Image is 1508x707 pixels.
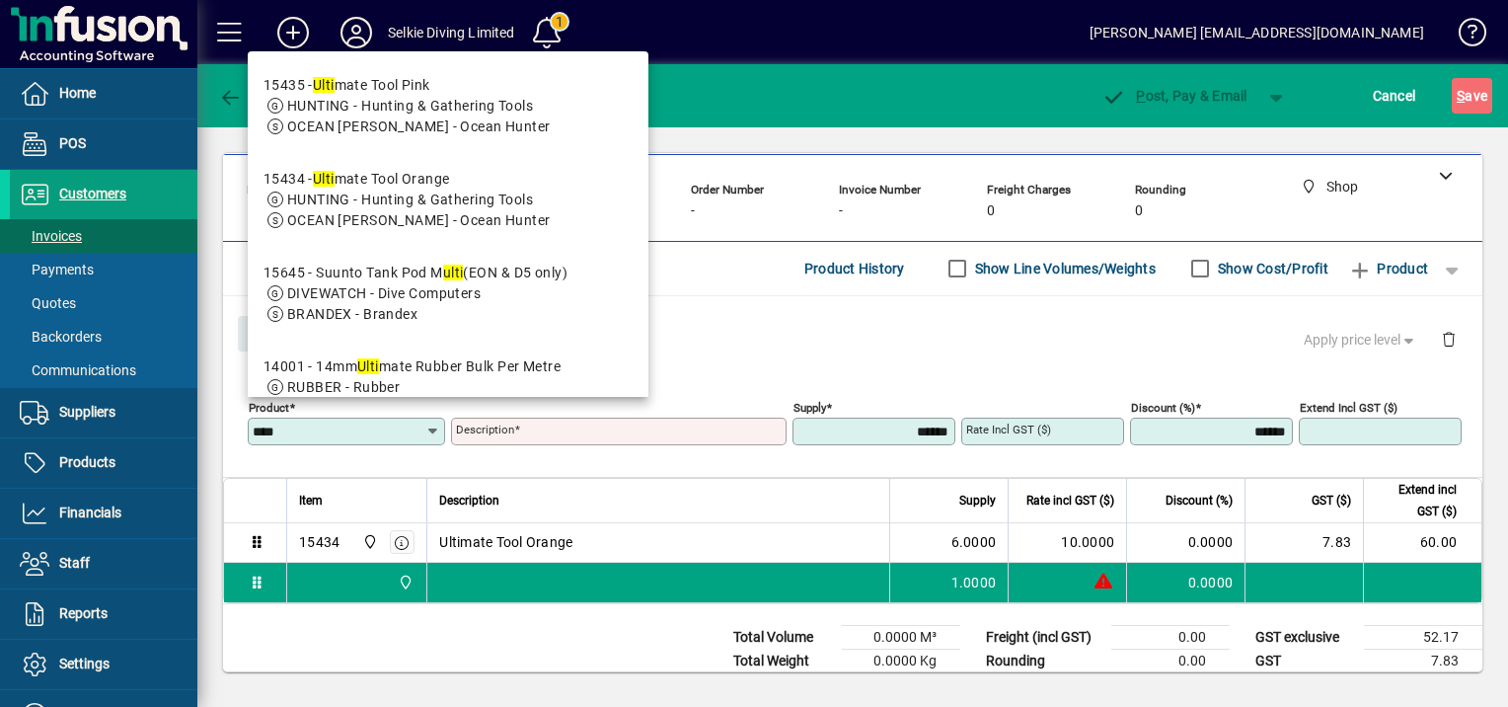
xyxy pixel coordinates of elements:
a: Quotes [10,286,197,320]
span: Customers [59,186,126,201]
label: Show Cost/Profit [1214,259,1328,278]
span: Ultimate Tool Orange [439,532,572,552]
span: ave [1457,80,1487,112]
span: 6.0000 [951,532,997,552]
td: Freight (incl GST) [976,625,1111,649]
button: Add [262,15,325,50]
span: Description [439,490,499,511]
td: 60.00 [1363,523,1481,563]
td: 0.0000 [1126,523,1244,563]
a: Products [10,438,197,488]
span: Apply price level [1304,330,1418,351]
td: 0.0000 M³ [842,625,960,649]
div: 15434 [299,532,339,552]
span: OCEAN [PERSON_NAME] - Ocean Hunter [287,118,551,134]
em: ulti [443,265,464,280]
button: Save [1452,78,1492,114]
a: Payments [10,253,197,286]
span: Financials [59,505,121,520]
a: Financials [10,489,197,538]
button: Post, Pay & Email [1093,78,1257,114]
td: 7.83 [1244,523,1363,563]
span: Reports [59,605,108,621]
a: Home [10,69,197,118]
a: POS [10,119,197,169]
button: Delete [1425,316,1472,363]
app-page-header-button: Back [197,78,306,114]
span: Home [59,85,96,101]
span: Item [299,490,323,511]
a: Reports [10,589,197,639]
td: 0.00 [1111,649,1230,672]
span: Invoices [20,228,82,244]
span: Rate incl GST ($) [1026,490,1114,511]
span: Settings [59,656,110,671]
mat-option: 15645 - Suunto Tank Pod Multi (EON & D5 only) [248,247,648,341]
td: Total Volume [723,625,842,649]
button: Profile [325,15,388,50]
span: Shop [393,572,415,593]
span: Quotes [20,295,76,311]
app-page-header-button: Delete [1425,330,1472,348]
mat-option: 14001 - 14mm Ultimate Rubber Bulk Per Metre [248,341,648,434]
label: Show Line Volumes/Weights [971,259,1156,278]
div: 14001 - 14mm mate Rubber Bulk Per Metre [264,356,561,377]
app-page-header-button: Close [233,324,310,342]
mat-label: Product [249,400,289,414]
span: HUNTING - Hunting & Gathering Tools [287,192,533,207]
div: 15435 - mate Tool Pink [264,75,551,96]
span: Payments [20,262,94,277]
span: Products [59,454,115,470]
mat-label: Discount (%) [1131,400,1195,414]
span: 0 [1135,203,1143,219]
td: 0.00 [1111,625,1230,649]
button: Apply price level [1296,322,1426,357]
span: Product History [804,253,905,284]
button: Back [213,78,289,114]
button: Cancel [1368,78,1421,114]
a: Communications [10,353,197,387]
span: HUNTING - Hunting & Gathering Tools [287,98,533,114]
div: Selkie Diving Limited [388,17,515,48]
a: Knowledge Base [1444,4,1483,68]
em: Ulti [357,358,379,374]
em: Ulti [313,77,335,93]
span: POS [59,135,86,151]
button: Product History [796,251,913,286]
span: Supply [959,490,996,511]
button: Close [238,316,305,352]
span: OCEAN [PERSON_NAME] - Ocean Hunter [287,212,551,228]
span: - [691,203,695,219]
span: S [1457,88,1465,104]
span: DIVEWATCH - Dive Computers [287,285,481,301]
span: GST ($) [1312,490,1351,511]
a: Backorders [10,320,197,353]
td: 0.0000 Kg [842,649,960,672]
span: Communications [20,362,136,378]
td: GST [1245,649,1364,672]
mat-label: Supply [793,400,826,414]
span: ost, Pay & Email [1102,88,1247,104]
a: Suppliers [10,388,197,437]
span: - [839,203,843,219]
span: Staff [59,555,90,571]
em: Ulti [313,171,335,187]
td: Total Weight [723,649,842,672]
span: 1.0000 [951,573,997,592]
mat-label: Description [456,423,514,436]
span: Backorders [20,329,102,345]
td: GST exclusive [1245,625,1364,649]
td: Rounding [976,649,1111,672]
span: Back [218,88,284,104]
span: 0 [987,203,995,219]
td: 52.17 [1364,625,1482,649]
span: Suppliers [59,404,115,420]
span: Shop [357,531,380,553]
span: Discount (%) [1166,490,1233,511]
span: P [1136,88,1145,104]
a: Staff [10,539,197,589]
span: BRANDEX - Brandex [287,306,417,322]
span: Cancel [1373,80,1416,112]
a: Settings [10,640,197,689]
div: 15434 - mate Tool Orange [264,169,551,190]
